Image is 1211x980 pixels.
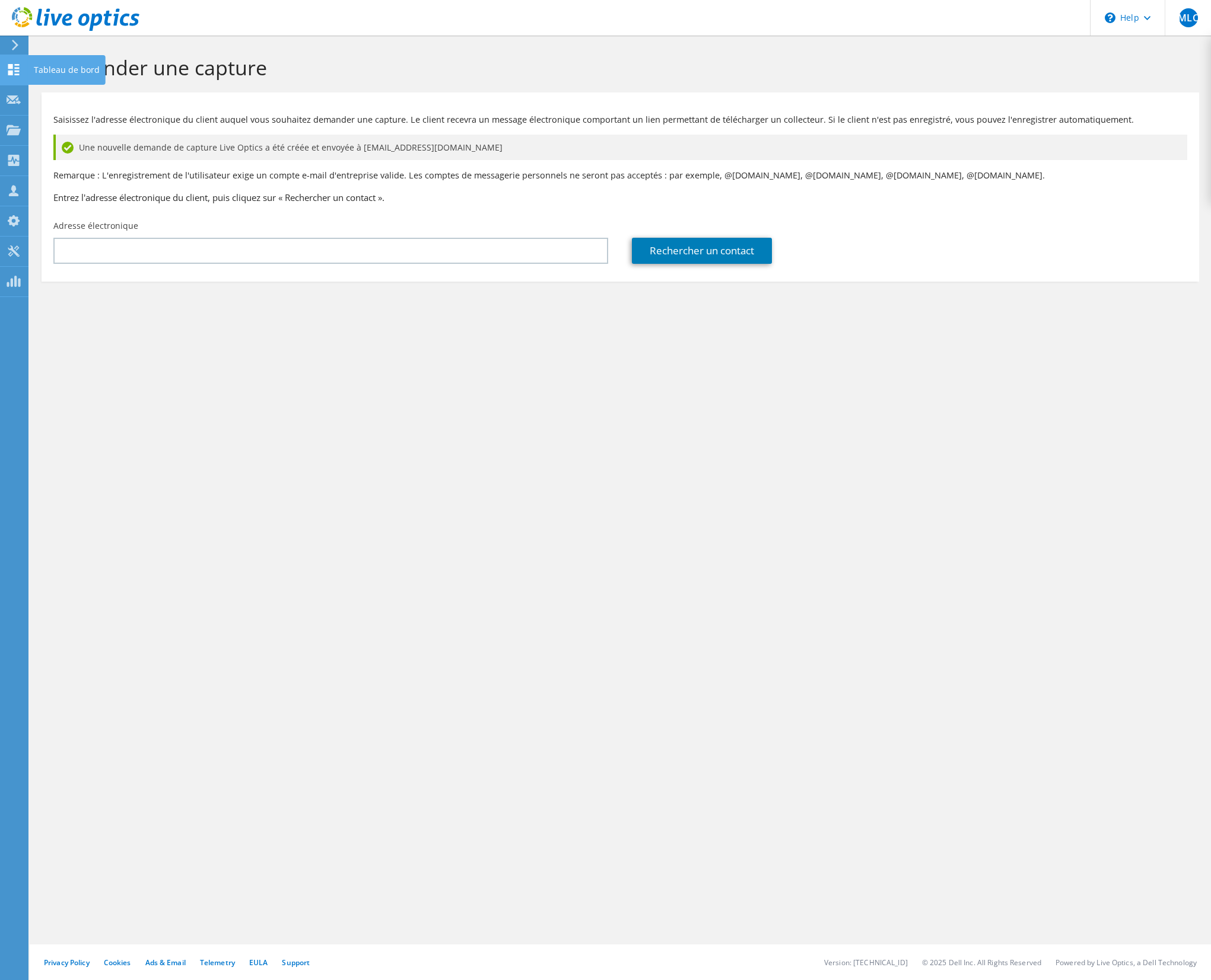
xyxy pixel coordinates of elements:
span: MLC [1179,8,1198,27]
h3: Entrez l'adresse électronique du client, puis cliquez sur « Rechercher un contact ». [53,191,1187,204]
h1: Demander une capture [47,55,1187,80]
li: Powered by Live Optics, a Dell Technology [1056,957,1197,968]
a: Ads & Email [145,957,186,968]
a: Telemetry [200,957,235,968]
p: Remarque : L'enregistrement de l'utilisateur exige un compte e-mail d'entreprise valide. Les comp... [53,169,1187,182]
a: Rechercher un contact [632,238,772,264]
a: Privacy Policy [44,957,90,968]
a: Support [282,957,310,968]
span: Une nouvelle demande de capture Live Optics a été créée et envoyée à [EMAIL_ADDRESS][DOMAIN_NAME] [79,141,503,154]
li: Version: [TECHNICAL_ID] [824,957,908,968]
a: EULA [249,957,268,968]
a: Cookies [104,957,131,968]
div: Tableau de bord [28,55,106,85]
li: © 2025 Dell Inc. All Rights Reserved [922,957,1041,968]
svg: \n [1105,12,1115,23]
label: Adresse électronique [53,220,138,232]
p: Saisissez l'adresse électronique du client auquel vous souhaitez demander une capture. Le client ... [53,113,1187,126]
